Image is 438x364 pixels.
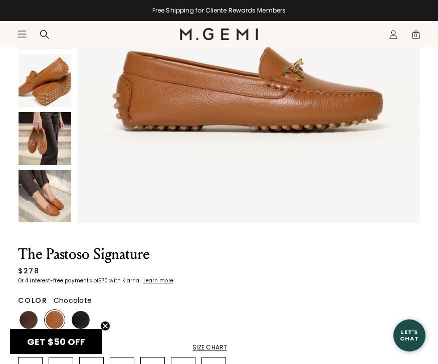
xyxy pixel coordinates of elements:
div: Let's Chat [393,329,425,341]
div: GET $50 OFFClose teaser [10,329,102,354]
img: The Pastoso Signature [19,54,71,107]
div: Size Chart [192,343,227,351]
img: The Pastoso Signature [19,112,71,165]
img: Tan [46,311,64,329]
img: The Pastoso Signature [19,170,71,222]
a: Learn more [142,278,173,284]
button: Close teaser [100,321,110,331]
button: Open site menu [17,29,27,39]
img: M.Gemi [180,28,259,40]
img: Chocolate [20,311,38,329]
div: $278 [18,266,39,276]
span: GET $50 OFF [27,335,85,348]
h1: The Pastoso Signature [18,247,227,262]
span: Chocolate [54,295,92,305]
h2: Color [18,296,48,304]
klarna-placement-style-amount: $70 [98,277,108,284]
span: 0 [411,32,421,42]
klarna-placement-style-cta: Learn more [143,277,173,284]
img: Black [72,311,90,329]
klarna-placement-style-body: with Klarna [109,277,142,284]
klarna-placement-style-body: Or 4 interest-free payments of [18,277,98,284]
